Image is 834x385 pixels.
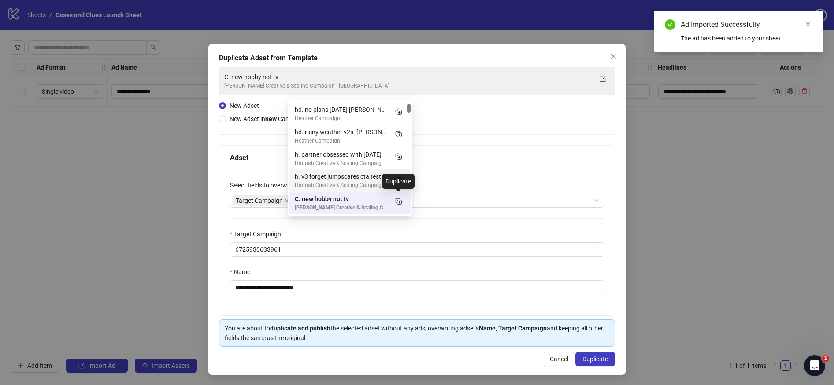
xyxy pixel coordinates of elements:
div: hd. no plans [DATE] [PERSON_NAME] [295,105,388,114]
div: You are about to the selected adset without any ads, overwriting adset's and keeping all other fi... [225,323,609,343]
label: Select fields to overwrite [230,180,302,190]
div: C. new hobby not tv [289,192,411,214]
label: Name [230,267,256,277]
svg: Duplicate [394,152,403,161]
div: [PERSON_NAME] Creative & Scaling Campaign - [GEOGRAPHIC_DATA] [295,204,388,212]
div: hd. rainy weather v2s. HAL - TF [289,125,411,147]
span: export [600,76,606,82]
div: c. party activity [289,214,411,237]
div: h. v3 forget jumpscares cta test [289,169,411,192]
span: Target Campaign [232,195,291,206]
div: hd. rainy weather v2s. [PERSON_NAME] [295,127,388,137]
div: Duplicate Adset from Template [219,53,615,63]
div: C. new hobby not tv [224,72,592,82]
div: C. new hobby not tv [295,194,388,204]
button: Duplicate [575,352,615,366]
div: hd. no plans halloween HAL - TF [289,103,411,125]
input: Name [230,280,604,294]
div: Heather Campaign [295,137,388,145]
span: close [805,21,811,27]
span: check-circle [665,19,675,30]
span: New Adset [230,102,259,109]
svg: Duplicate [394,107,403,116]
div: Ad Imported Successfully [681,19,813,30]
button: Cancel [543,352,575,366]
iframe: Intercom live chat [804,355,825,376]
div: Adset [230,152,604,163]
div: Hannah Creative & Scaling Campaign - [GEOGRAPHIC_DATA] [295,159,388,168]
div: h. partner obsessed with halloween [289,147,411,170]
div: [PERSON_NAME] Creative & Scaling Campaign - [GEOGRAPHIC_DATA] [224,82,592,90]
span: close [610,53,617,60]
span: Target Campaign [236,196,283,205]
a: Close [803,19,813,29]
strong: Name, Target Campaign [479,325,547,332]
label: Target Campaign [230,229,287,239]
span: 1 [822,355,829,362]
strong: duplicate and publish [270,325,330,332]
svg: Duplicate [394,129,403,138]
span: New Adset in Campaign [230,115,306,122]
div: The ad has been added to your sheet. [681,33,813,43]
div: h. partner obsessed with [DATE] [295,150,388,159]
span: Cancel [550,356,568,363]
strong: new [265,115,277,122]
span: close [285,198,289,203]
div: Duplicate [382,174,415,189]
button: Close [606,49,620,63]
div: Hannah Creative & Scaling Campaign - [GEOGRAPHIC_DATA] [295,181,388,190]
span: Duplicate [582,356,608,363]
div: h. v3 forget jumpscares cta test [295,172,388,181]
span: loading [594,247,599,252]
svg: Duplicate [394,197,403,205]
div: Heather Campaign [295,114,388,123]
span: 6725930633961 [235,243,599,256]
